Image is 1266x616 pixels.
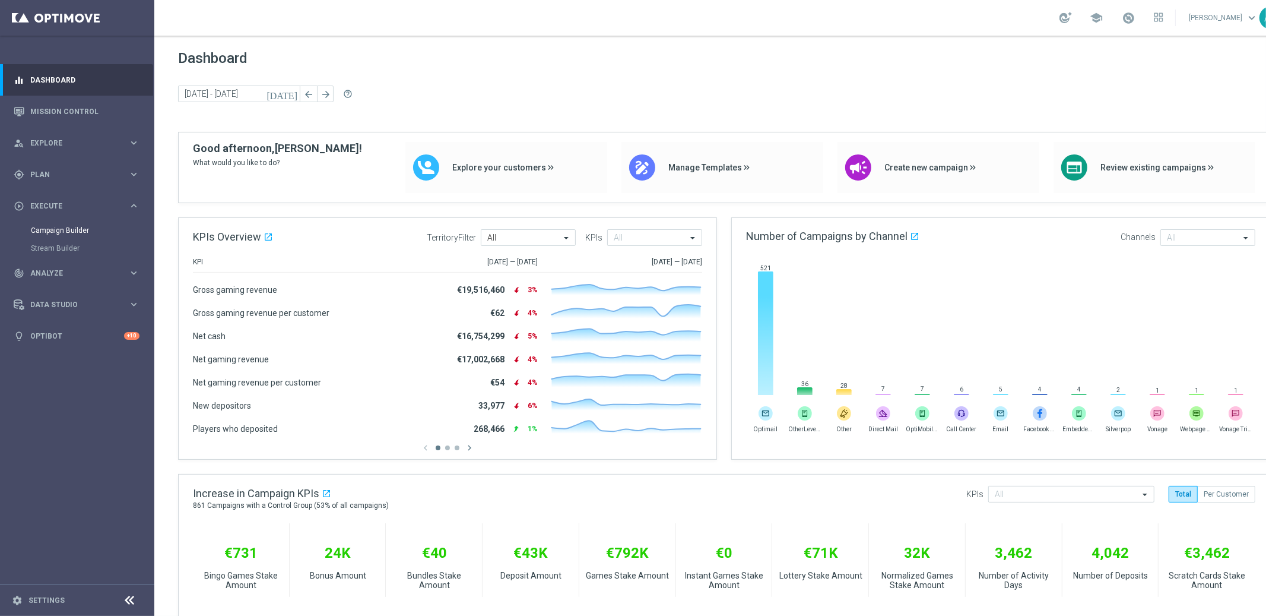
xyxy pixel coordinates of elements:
[14,138,128,149] div: Explore
[13,300,140,309] button: Data Studio keyboard_arrow_right
[14,169,24,180] i: gps_fixed
[13,268,140,278] button: track_changes Analyze keyboard_arrow_right
[14,268,24,279] i: track_changes
[30,270,128,277] span: Analyze
[14,299,128,310] div: Data Studio
[31,222,153,239] div: Campaign Builder
[13,331,140,341] button: lightbulb Optibot +10
[13,107,140,116] button: Mission Control
[13,170,140,179] button: gps_fixed Plan keyboard_arrow_right
[13,138,140,148] button: person_search Explore keyboard_arrow_right
[30,64,139,96] a: Dashboard
[30,301,128,308] span: Data Studio
[31,239,153,257] div: Stream Builder
[124,332,139,340] div: +10
[1090,11,1103,24] span: school
[128,299,139,310] i: keyboard_arrow_right
[14,201,128,211] div: Execute
[14,64,139,96] div: Dashboard
[128,200,139,211] i: keyboard_arrow_right
[14,75,24,86] i: equalizer
[30,203,128,210] span: Execute
[14,96,139,127] div: Mission Control
[14,331,24,342] i: lightbulb
[13,201,140,211] button: play_circle_outline Execute keyboard_arrow_right
[30,320,124,352] a: Optibot
[30,140,128,147] span: Explore
[30,171,128,178] span: Plan
[14,138,24,149] i: person_search
[28,597,65,604] a: Settings
[14,201,24,211] i: play_circle_outline
[14,169,128,180] div: Plan
[128,267,139,279] i: keyboard_arrow_right
[128,137,139,149] i: keyboard_arrow_right
[1188,9,1259,27] a: [PERSON_NAME]keyboard_arrow_down
[1245,11,1258,24] span: keyboard_arrow_down
[128,169,139,180] i: keyboard_arrow_right
[13,75,140,85] button: equalizer Dashboard
[31,226,123,235] a: Campaign Builder
[31,244,123,253] a: Stream Builder
[30,96,139,127] a: Mission Control
[14,320,139,352] div: Optibot
[14,268,128,279] div: Analyze
[12,595,23,606] i: settings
